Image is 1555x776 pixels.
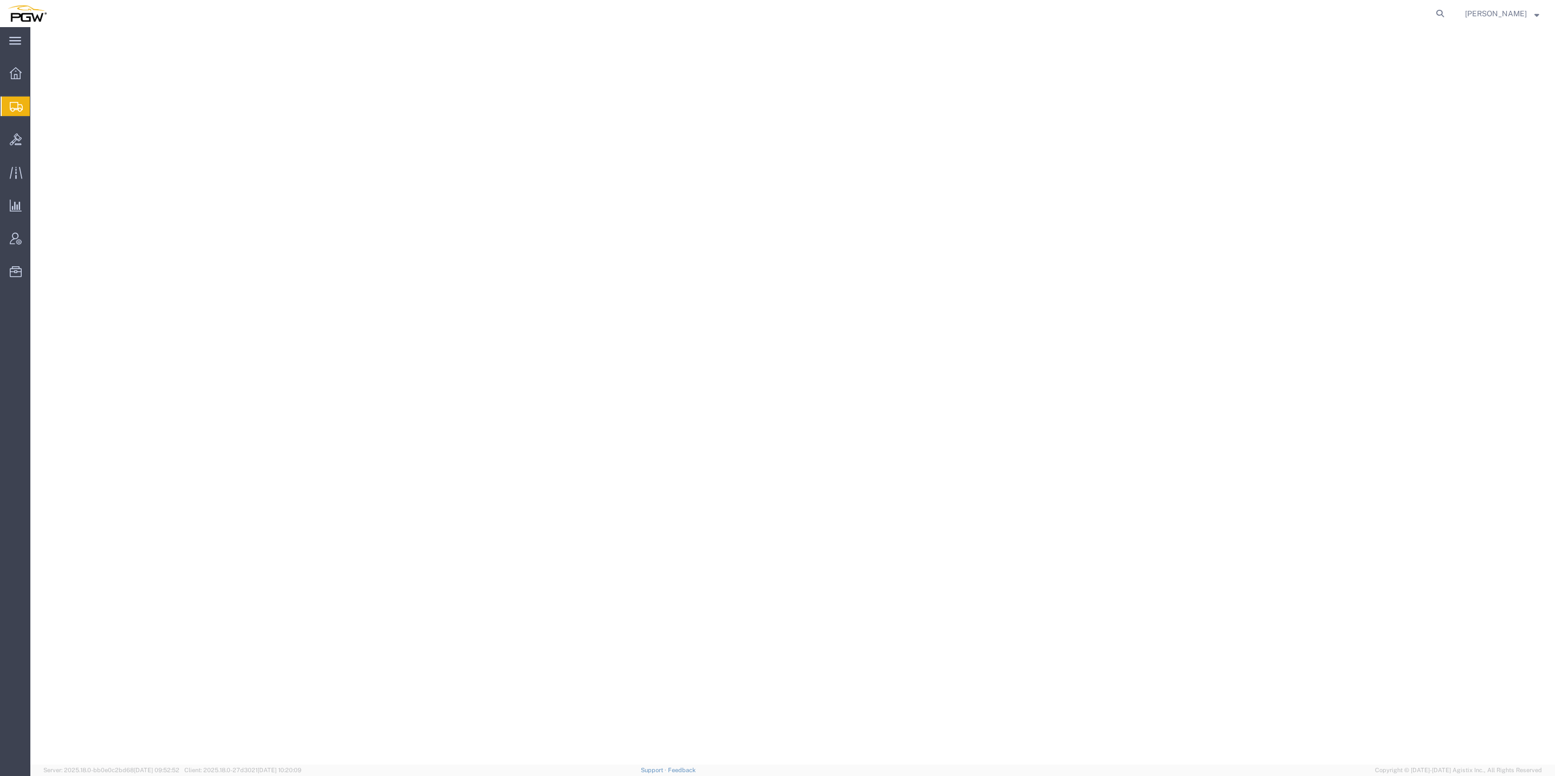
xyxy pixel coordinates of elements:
[668,767,696,773] a: Feedback
[30,27,1555,765] iframe: FS Legacy Container
[184,767,301,773] span: Client: 2025.18.0-27d3021
[43,767,179,773] span: Server: 2025.18.0-bb0e0c2bd68
[1375,766,1542,775] span: Copyright © [DATE]-[DATE] Agistix Inc., All Rights Reserved
[8,5,47,22] img: logo
[1464,7,1540,20] button: [PERSON_NAME]
[641,767,668,773] a: Support
[258,767,301,773] span: [DATE] 10:20:09
[134,767,179,773] span: [DATE] 09:52:52
[1465,8,1527,20] span: Ksenia Gushchina-Kerecz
